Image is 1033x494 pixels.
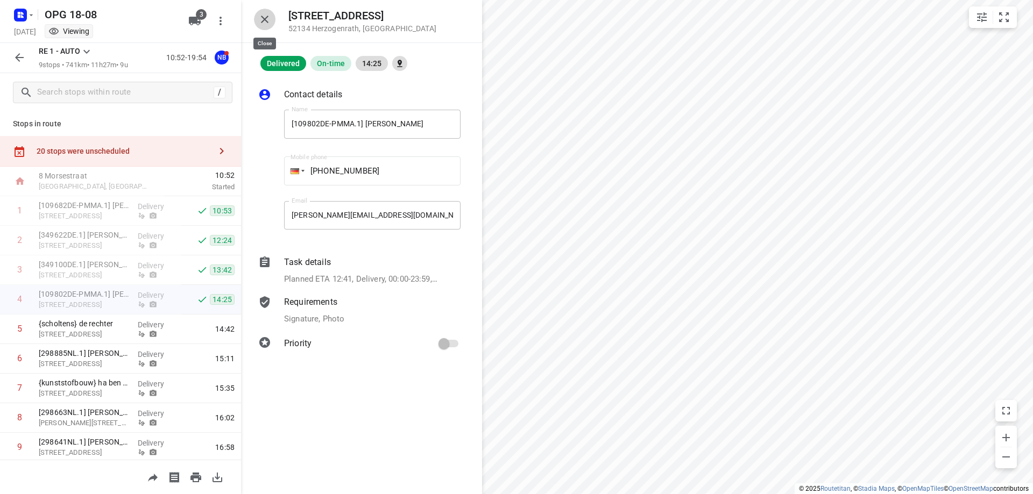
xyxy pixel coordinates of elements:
button: Fit zoom [993,6,1015,28]
p: Delivery [138,231,178,241]
p: Felix Ruttenlaan 71, Sittard [39,418,129,428]
p: Delivery [138,408,178,419]
p: RE 1 - AUTO [39,46,80,57]
div: 20 stops were unscheduled [37,147,211,155]
div: Contact details [258,88,461,103]
p: Signature, Photo [284,313,344,325]
p: 52134 Herzogenrath , [GEOGRAPHIC_DATA] [288,24,436,33]
p: [STREET_ADDRESS] [39,359,129,369]
p: [109802DE-PMMA.1] Kurt Klaus [39,289,129,299]
p: Contact details [284,88,342,101]
div: 7 [17,383,22,393]
p: Priority [284,337,312,350]
div: 6 [17,353,22,363]
div: Task detailsPlanned ETA 12:41, Delivery, 00:00-23:59, 10 Min, 1 Unit [258,256,461,285]
p: Adolfstraße 45, Herzogenrath [39,299,129,310]
span: 3 [196,9,207,20]
p: 8 Morsestraat [39,170,151,181]
span: Assigned to Niek Benjamins [211,52,232,62]
span: 15:11 [215,353,235,364]
input: Search stops within route [37,84,214,101]
svg: Done [197,264,208,275]
span: 10:53 [210,205,235,216]
svg: Done [197,205,208,216]
span: 16:02 [215,412,235,423]
p: Delivery [138,378,178,389]
div: 1 [17,205,22,216]
p: Stops in route [13,118,228,130]
button: More [210,10,231,32]
span: Download route [207,471,228,482]
span: 14:42 [215,324,235,334]
span: 16:58 [215,442,235,453]
span: 15:35 [215,383,235,393]
div: 2 [17,235,22,245]
p: Delivery [138,290,178,300]
p: Delivery [138,260,178,271]
p: [298663NL.1] Daren Crestian [39,407,129,418]
label: Mobile phone [291,154,327,160]
p: [STREET_ADDRESS] [39,240,129,251]
p: 9 stops • 741km • 11h27m • 9u [39,60,128,70]
a: Stadia Maps [858,485,895,492]
p: [GEOGRAPHIC_DATA], [GEOGRAPHIC_DATA] [39,181,151,192]
span: 13:42 [210,264,235,275]
p: Delivery [138,349,178,360]
span: Print shipping labels [164,471,185,482]
p: Started [164,182,235,192]
button: Map settings [971,6,993,28]
p: [298885NL.1] Livia Meijer [39,348,129,359]
p: [349622DE.1] Christoph Dahlhausen [39,230,129,240]
div: / [214,87,225,98]
p: Hansestraße 17, Wipperfurth [39,211,129,221]
span: 10:52 [164,170,235,181]
p: Planned ETA 12:41, Delivery, 00:00-23:59, 10 Min, 1 Unit [284,273,437,285]
p: Delivery [138,201,178,212]
div: 4 [17,294,22,304]
span: 14:25 [356,59,388,68]
span: 14:25 [210,294,235,305]
p: [STREET_ADDRESS] [39,329,129,340]
input: 1 (702) 123-4567 [284,156,461,185]
button: 3 [184,10,206,32]
div: RequirementsSignature, Photo [258,296,461,325]
p: {kunststofbouw} ha ben u van de kreeke [39,377,129,388]
p: [349100DE.1] [PERSON_NAME] [39,259,129,270]
p: Task details [284,256,331,269]
p: Kölner Landstraße 242-244, Duren [39,270,129,281]
h5: [STREET_ADDRESS] [288,10,436,22]
div: Germany: + 49 [284,156,305,185]
div: 5 [17,324,22,334]
a: OpenStreetMap [949,485,993,492]
p: {scholtens} de rechter [39,318,129,329]
p: Requirements [284,296,337,309]
p: Delivery [138,319,178,330]
span: 12:24 [210,235,235,246]
p: 10:52-19:54 [166,52,211,63]
div: 3 [17,264,22,275]
a: OpenMapTiles [902,485,944,492]
p: [STREET_ADDRESS] [39,388,129,399]
div: small contained button group [969,6,1017,28]
span: Delivered [260,59,306,68]
div: 9 [17,442,22,452]
li: © 2025 , © , © © contributors [799,485,1029,492]
a: Routetitan [820,485,851,492]
span: Share route [142,471,164,482]
span: Print route [185,471,207,482]
span: On-time [310,59,351,68]
div: You are currently in view mode. To make any changes, go to edit project. [48,26,89,37]
div: Show driver's finish location [392,56,407,71]
p: [STREET_ADDRESS] [39,447,129,458]
p: [109682DE-PMMA.1] Marc-Oliver Saxen [39,200,129,211]
div: 8 [17,412,22,423]
p: [298641NL.1] Kevin Burhenne [39,436,129,447]
p: Delivery [138,438,178,448]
